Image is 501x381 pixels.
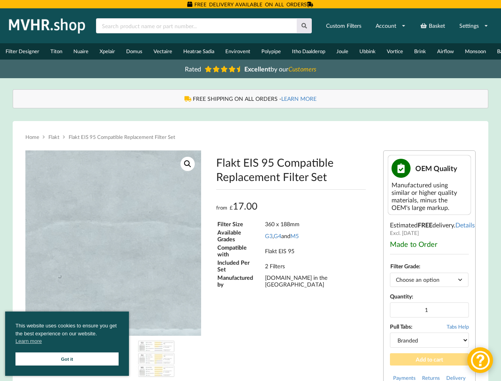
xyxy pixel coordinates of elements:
[274,233,281,239] a: G4
[217,220,264,228] td: Filter Size
[290,233,299,239] a: M5
[256,43,286,60] a: Polypipe
[331,43,354,60] a: Joule
[68,43,94,60] a: Nuaire
[185,65,201,73] span: Rated
[6,16,89,36] img: mvhr.shop.png
[370,19,411,33] a: Account
[390,230,419,236] span: Excl. [DATE]
[121,43,148,60] a: Domus
[265,233,273,239] a: G3
[48,134,60,140] a: Flakt
[94,43,121,60] a: Xpelair
[390,353,469,366] button: Add to cart
[244,65,316,73] span: by our
[148,43,178,60] a: Vectaire
[265,244,365,258] td: Flakt EIS 95
[390,240,469,248] div: Made to Order
[15,352,119,366] a: Got it cookie
[447,323,469,330] span: Tabs Help
[286,43,331,60] a: Itho Daalderop
[220,43,256,60] a: Envirovent
[69,134,175,140] span: Flakt EIS 95 Compatible Replacement Filter Set
[216,155,365,184] h1: Flakt EIS 95 Compatible Replacement Filter Set
[96,18,297,33] input: Search product name or part number...
[390,263,419,269] label: Filter Grade
[390,302,469,317] input: Product quantity
[415,164,457,173] span: OEM Quality
[321,19,367,33] a: Custom Filters
[230,204,233,211] span: £
[446,375,466,381] a: Delivery
[15,322,119,347] span: This website uses cookies to ensure you get the best experience on our website.
[265,229,365,243] td: , and
[230,200,257,212] bdi: 17.00
[409,43,432,60] a: Brink
[217,244,264,258] td: Compatible with
[390,323,413,330] b: Pull Tabs:
[265,274,365,288] td: [DOMAIN_NAME] in the [GEOGRAPHIC_DATA]
[418,221,432,229] b: FREE
[5,312,129,376] div: cookieconsent
[217,259,264,273] td: Included Per Set
[459,43,491,60] a: Monsoon
[422,375,440,381] a: Returns
[179,62,322,75] a: Rated Excellentby ourCustomers
[180,157,195,171] a: View full-screen image gallery
[381,43,409,60] a: Vortice
[178,43,220,60] a: Heatrae Sadia
[415,19,450,33] a: Basket
[15,337,42,345] a: cookies - Learn more
[454,19,493,33] a: Settings
[217,229,264,243] td: Available Grades
[393,375,416,381] a: Payments
[281,95,317,102] a: LEARN MORE
[21,95,480,103] div: FREE SHIPPING ON ALL ORDERS -
[265,259,365,273] td: 2 Filters
[455,221,475,229] a: Details
[244,65,271,73] b: Excellent
[25,134,39,140] a: Home
[392,181,467,211] div: Manufactured using similar or higher quality materials, minus the OEM's large markup.
[265,220,365,228] td: 360 x 188mm
[288,65,316,73] i: Customers
[217,274,264,288] td: Manufactured by
[45,43,68,60] a: Titon
[354,43,381,60] a: Ubbink
[136,339,176,379] img: A Table showing a comparison between G3, G4 and M5 for MVHR Filters and their efficiency at captu...
[216,204,227,211] span: from
[432,43,459,60] a: Airflow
